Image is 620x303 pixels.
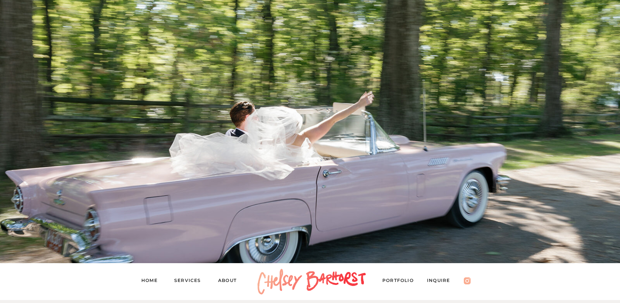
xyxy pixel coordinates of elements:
a: About [218,276,244,287]
a: Inquire [427,276,457,287]
a: Services [174,276,207,287]
a: PORTFOLIO [382,276,421,287]
a: Home [141,276,163,287]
